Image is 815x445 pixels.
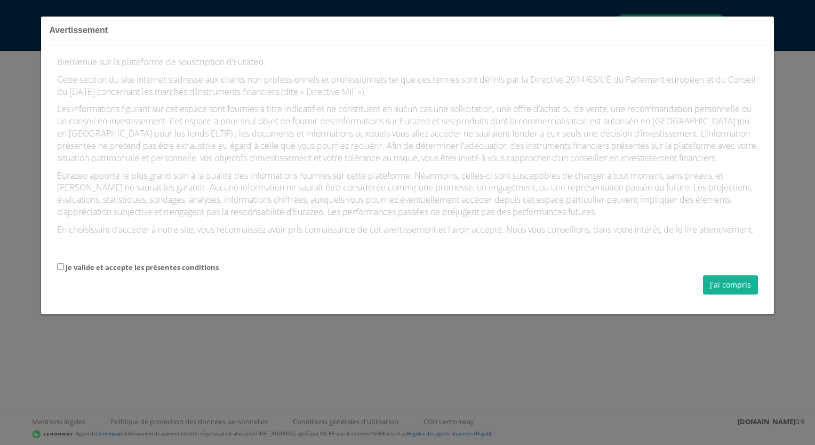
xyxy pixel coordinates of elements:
p: Les informations figurant sur cet espace sont fournies à titre indicatif et ne constituent en auc... [57,103,757,164]
p: En choisissant d’accéder à notre site, vous reconnaissez avoir pris connaissance de cet avertisse... [57,224,757,236]
label: Je valide et accepte les présentes conditions [66,263,219,273]
button: J'ai compris [703,275,758,295]
p: Bienvenue sur la plateforme de souscription d’Eurazeo. [57,56,757,68]
p: Eurazeo apporte le plus grand soin à la qualité des informations fournies sur cette plateforme. N... [57,170,757,218]
p: Cette section du site internet s’adresse aux clients non professionnels et professionnels tel que... [57,74,757,98]
h3: Avertissement [49,25,765,37]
